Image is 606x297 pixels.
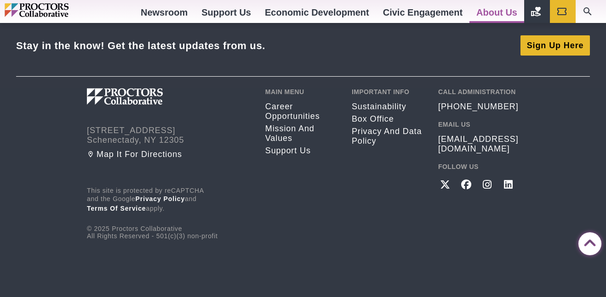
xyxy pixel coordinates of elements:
[438,134,519,154] a: [EMAIL_ADDRESS][DOMAIN_NAME]
[136,195,185,202] a: Privacy Policy
[438,163,519,170] h2: Follow Us
[265,88,338,95] h2: Main Menu
[87,88,211,105] img: Proctors logo
[438,102,519,112] a: [PHONE_NUMBER]
[438,121,519,128] h2: Email Us
[265,102,338,121] a: Career opportunities
[87,187,252,213] p: This site is protected by reCAPTCHA and the Google and apply.
[265,124,338,143] a: Mission and Values
[5,3,108,17] img: Proctors logo
[87,205,146,212] a: Terms of Service
[352,102,424,112] a: Sustainability
[87,150,252,159] a: Map it for directions
[578,233,597,251] a: Back to Top
[16,39,265,52] div: Stay in the know! Get the latest updates from us.
[352,114,424,124] a: Box Office
[352,88,424,95] h2: Important Info
[265,146,338,156] a: Support Us
[87,126,252,145] address: [STREET_ADDRESS] Schenectady, NY 12305
[352,127,424,146] a: Privacy and Data Policy
[438,88,519,95] h2: Call Administration
[87,187,252,240] div: © 2025 Proctors Collaborative All Rights Reserved - 501(c)(3) non-profit
[520,35,590,56] a: Sign Up Here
